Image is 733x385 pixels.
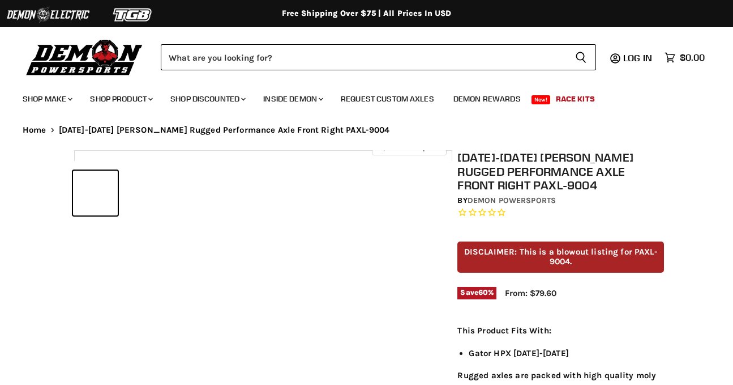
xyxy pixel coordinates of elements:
[23,125,46,135] a: Home
[6,4,91,26] img: Demon Electric Logo 2
[82,87,160,111] a: Shop Product
[457,207,664,219] span: Rated 0.0 out of 5 stars 0 reviews
[478,288,488,297] span: 60
[378,143,440,151] span: Click to expand
[618,53,659,63] a: Log in
[468,196,556,205] a: Demon Powersports
[332,87,443,111] a: Request Custom Axles
[14,87,79,111] a: Shop Make
[566,44,596,70] button: Search
[162,87,252,111] a: Shop Discounted
[469,346,664,360] li: Gator HPX [DATE]-[DATE]
[457,194,664,207] div: by
[457,324,664,337] p: This Product Fits With:
[59,125,390,135] span: [DATE]-[DATE] [PERSON_NAME] Rugged Performance Axle Front Right PAXL-9004
[255,87,330,111] a: Inside Demon
[14,83,702,111] ul: Main menu
[531,95,551,104] span: New!
[457,242,664,273] p: DISCLAIMER: This is a blowout listing for PAXL-9004.
[659,49,710,66] a: $0.00
[505,288,556,298] span: From: $79.60
[91,4,175,26] img: TGB Logo 2
[680,52,705,63] span: $0.00
[161,44,566,70] input: Search
[73,171,118,215] button: 2010-2013 John Deere Rugged Performance Axle Front Right PAXL-9004 thumbnail
[623,52,652,64] span: Log in
[457,150,664,192] h1: [DATE]-[DATE] [PERSON_NAME] Rugged Performance Axle Front Right PAXL-9004
[547,87,603,111] a: Race Kits
[457,287,496,299] span: Save %
[445,87,529,111] a: Demon Rewards
[23,37,147,77] img: Demon Powersports
[161,44,596,70] form: Product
